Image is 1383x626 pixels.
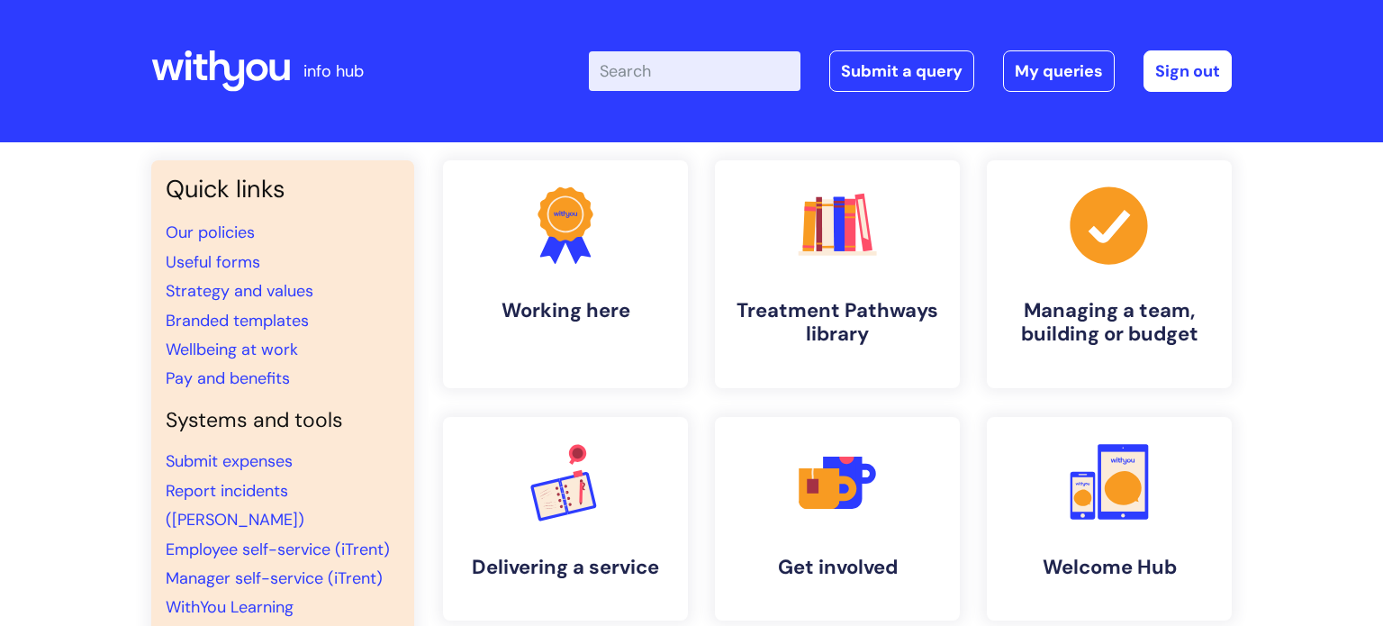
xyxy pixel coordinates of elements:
a: Working here [443,160,688,388]
a: Delivering a service [443,417,688,621]
h3: Quick links [166,175,400,204]
a: Treatment Pathways library [715,160,960,388]
div: | - [589,50,1232,92]
input: Search [589,51,800,91]
h4: Managing a team, building or budget [1001,299,1217,347]
a: Sign out [1143,50,1232,92]
a: Useful forms [166,251,260,273]
a: Employee self-service (iTrent) [166,539,390,560]
a: Welcome Hub [987,417,1232,621]
h4: Systems and tools [166,408,400,433]
a: WithYou Learning [166,596,294,618]
a: Branded templates [166,310,309,331]
a: Pay and benefits [166,367,290,389]
h4: Get involved [729,556,945,579]
a: Strategy and values [166,280,313,302]
h4: Working here [457,299,673,322]
p: info hub [303,57,364,86]
a: Wellbeing at work [166,339,298,360]
h4: Treatment Pathways library [729,299,945,347]
a: Manager self-service (iTrent) [166,567,383,589]
h4: Delivering a service [457,556,673,579]
a: Submit expenses [166,450,293,472]
h4: Welcome Hub [1001,556,1217,579]
a: Our policies [166,222,255,243]
a: Submit a query [829,50,974,92]
a: My queries [1003,50,1115,92]
a: Managing a team, building or budget [987,160,1232,388]
a: Report incidents ([PERSON_NAME]) [166,480,304,531]
a: Get involved [715,417,960,621]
